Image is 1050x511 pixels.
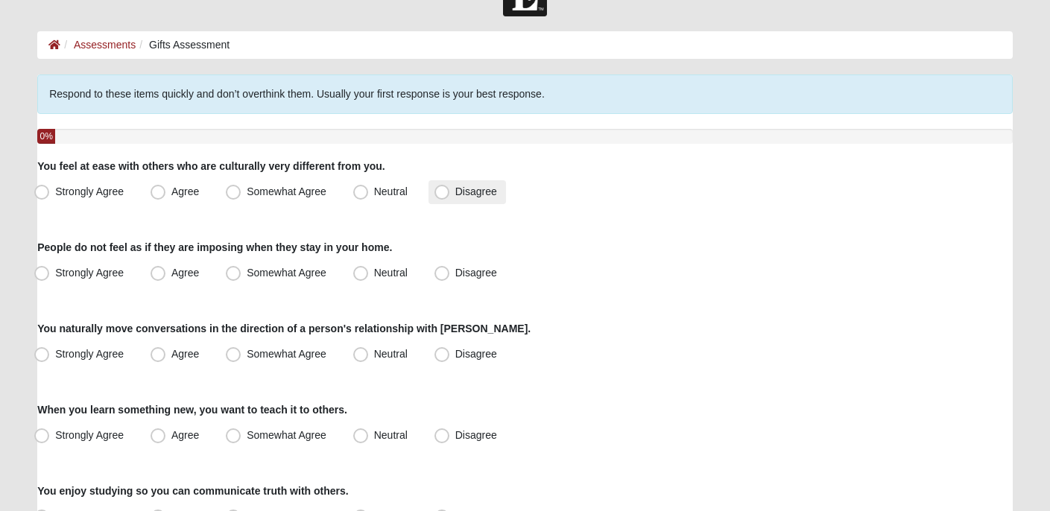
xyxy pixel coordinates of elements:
[374,348,408,360] span: Neutral
[136,37,230,53] li: Gifts Assessment
[247,429,326,441] span: Somewhat Agree
[37,321,531,336] label: You naturally move conversations in the direction of a person's relationship with [PERSON_NAME].
[171,348,199,360] span: Agree
[55,185,124,197] span: Strongly Agree
[455,185,497,197] span: Disagree
[171,267,199,279] span: Agree
[374,429,408,441] span: Neutral
[374,185,408,197] span: Neutral
[49,88,545,100] span: Respond to these items quickly and don’t overthink them. Usually your first response is your best...
[74,39,136,51] a: Assessments
[55,429,124,441] span: Strongly Agree
[247,185,326,197] span: Somewhat Agree
[171,185,199,197] span: Agree
[455,267,497,279] span: Disagree
[37,159,385,174] label: You feel at ease with others who are culturally very different from you.
[37,483,348,498] label: You enjoy studying so you can communicate truth with others.
[455,348,497,360] span: Disagree
[55,348,124,360] span: Strongly Agree
[37,240,392,255] label: People do not feel as if they are imposing when they stay in your home.
[37,402,347,417] label: When you learn something new, you want to teach it to others.
[37,129,55,144] div: 0%
[374,267,408,279] span: Neutral
[247,348,326,360] span: Somewhat Agree
[55,267,124,279] span: Strongly Agree
[247,267,326,279] span: Somewhat Agree
[455,429,497,441] span: Disagree
[171,429,199,441] span: Agree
